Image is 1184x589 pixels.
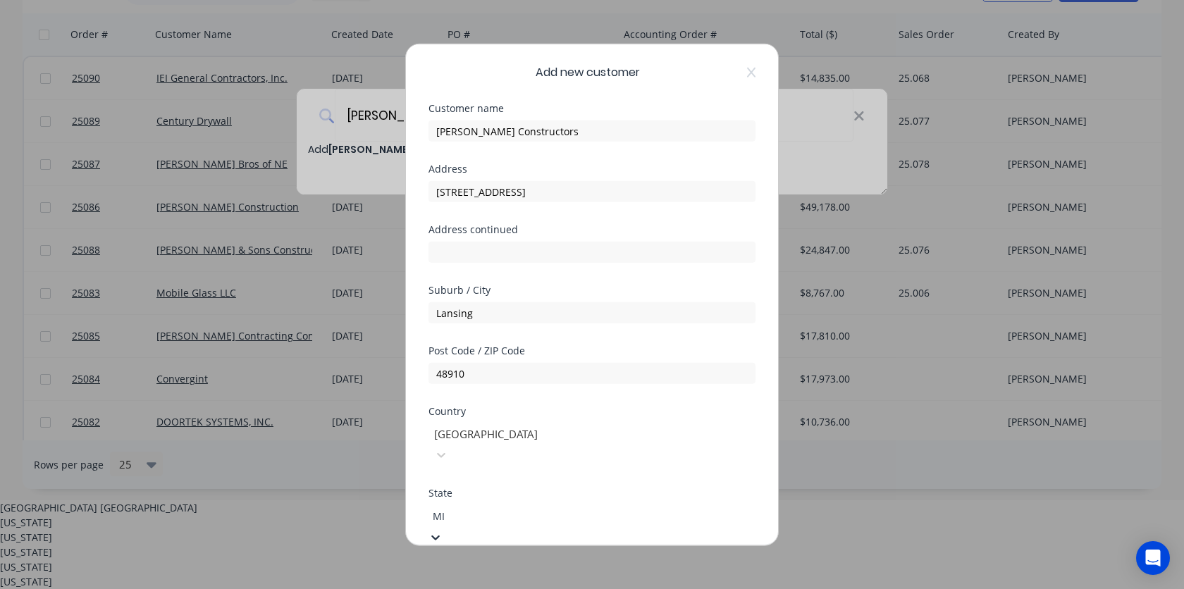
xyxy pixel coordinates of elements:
div: Open Intercom Messenger [1136,541,1170,575]
div: Customer name [428,104,756,113]
span: Add new customer [536,64,640,81]
div: Post Code / ZIP Code [428,346,756,356]
div: Address continued [428,225,756,235]
div: Address [428,164,756,174]
div: Country [428,407,756,416]
div: Suburb / City [428,285,756,295]
div: State [428,488,756,498]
